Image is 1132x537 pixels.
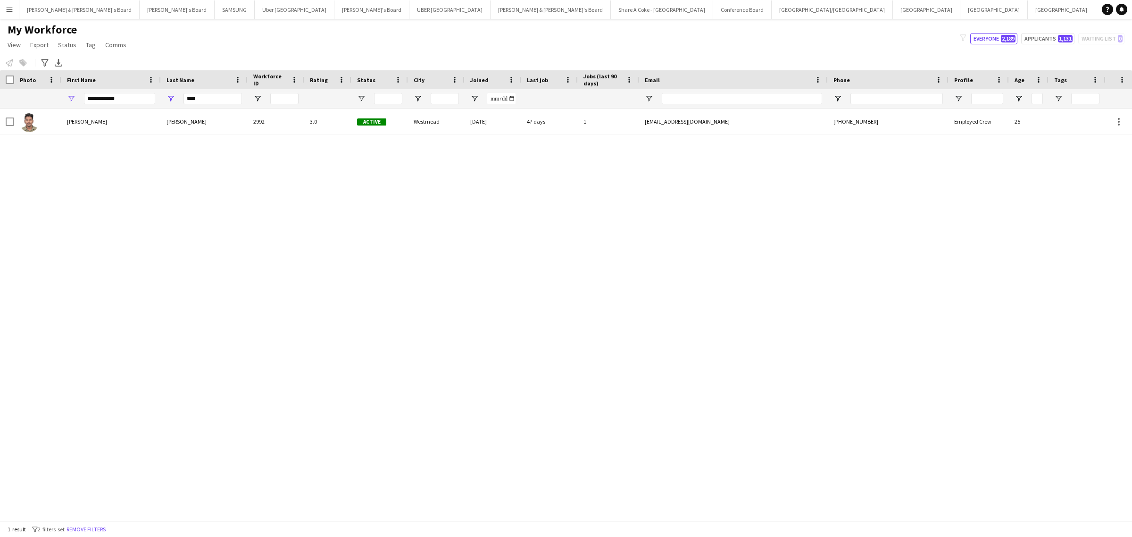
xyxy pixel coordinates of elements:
[470,76,489,84] span: Joined
[19,0,140,19] button: [PERSON_NAME] & [PERSON_NAME]'s Board
[101,39,130,51] a: Comms
[487,93,516,104] input: Joined Filter Input
[491,0,611,19] button: [PERSON_NAME] & [PERSON_NAME]'s Board
[828,109,949,134] div: [PHONE_NUMBER]
[645,76,660,84] span: Email
[53,57,64,68] app-action-btn: Export XLSX
[255,0,334,19] button: Uber [GEOGRAPHIC_DATA]
[357,76,375,84] span: Status
[465,109,521,134] div: [DATE]
[1021,33,1074,44] button: Applicants1,131
[374,93,402,104] input: Status Filter Input
[357,118,386,126] span: Active
[971,93,1003,104] input: Profile Filter Input
[893,0,960,19] button: [GEOGRAPHIC_DATA]
[1015,94,1023,103] button: Open Filter Menu
[54,39,80,51] a: Status
[304,109,351,134] div: 3.0
[960,0,1028,19] button: [GEOGRAPHIC_DATA]
[20,76,36,84] span: Photo
[1032,93,1043,104] input: Age Filter Input
[4,39,25,51] a: View
[310,76,328,84] span: Rating
[8,41,21,49] span: View
[662,93,822,104] input: Email Filter Input
[521,109,578,134] div: 47 days
[527,76,548,84] span: Last job
[954,76,973,84] span: Profile
[65,524,108,535] button: Remove filters
[8,23,77,37] span: My Workforce
[414,94,422,103] button: Open Filter Menu
[140,0,215,19] button: [PERSON_NAME]'s Board
[1015,76,1024,84] span: Age
[645,94,653,103] button: Open Filter Menu
[253,94,262,103] button: Open Filter Menu
[970,33,1017,44] button: Everyone2,189
[86,41,96,49] span: Tag
[20,113,39,132] img: Nithishkumar Ramamourthy
[67,94,75,103] button: Open Filter Menu
[183,93,242,104] input: Last Name Filter Input
[161,109,248,134] div: [PERSON_NAME]
[583,73,622,87] span: Jobs (last 90 days)
[470,94,479,103] button: Open Filter Menu
[38,526,65,533] span: 2 filters set
[334,0,409,19] button: [PERSON_NAME]'s Board
[1028,0,1095,19] button: [GEOGRAPHIC_DATA]
[611,0,713,19] button: Share A Coke - [GEOGRAPHIC_DATA]
[253,73,287,87] span: Workforce ID
[1071,93,1099,104] input: Tags Filter Input
[1001,35,1015,42] span: 2,189
[82,39,100,51] a: Tag
[1058,35,1073,42] span: 1,131
[30,41,49,49] span: Export
[215,0,255,19] button: SAMSUNG
[84,93,155,104] input: First Name Filter Input
[409,0,491,19] button: UBER [GEOGRAPHIC_DATA]
[1054,94,1063,103] button: Open Filter Menu
[431,93,459,104] input: City Filter Input
[67,76,96,84] span: First Name
[166,76,194,84] span: Last Name
[949,109,1009,134] div: Employed Crew
[1054,76,1067,84] span: Tags
[61,109,161,134] div: [PERSON_NAME]
[833,76,850,84] span: Phone
[26,39,52,51] a: Export
[58,41,76,49] span: Status
[166,94,175,103] button: Open Filter Menu
[270,93,299,104] input: Workforce ID Filter Input
[39,57,50,68] app-action-btn: Advanced filters
[248,109,304,134] div: 2992
[578,109,639,134] div: 1
[414,76,424,84] span: City
[954,94,963,103] button: Open Filter Menu
[1009,109,1049,134] div: 25
[850,93,943,104] input: Phone Filter Input
[105,41,126,49] span: Comms
[639,109,828,134] div: [EMAIL_ADDRESS][DOMAIN_NAME]
[772,0,893,19] button: [GEOGRAPHIC_DATA]/[GEOGRAPHIC_DATA]
[833,94,842,103] button: Open Filter Menu
[713,0,772,19] button: Conference Board
[408,109,465,134] div: Westmead
[357,94,366,103] button: Open Filter Menu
